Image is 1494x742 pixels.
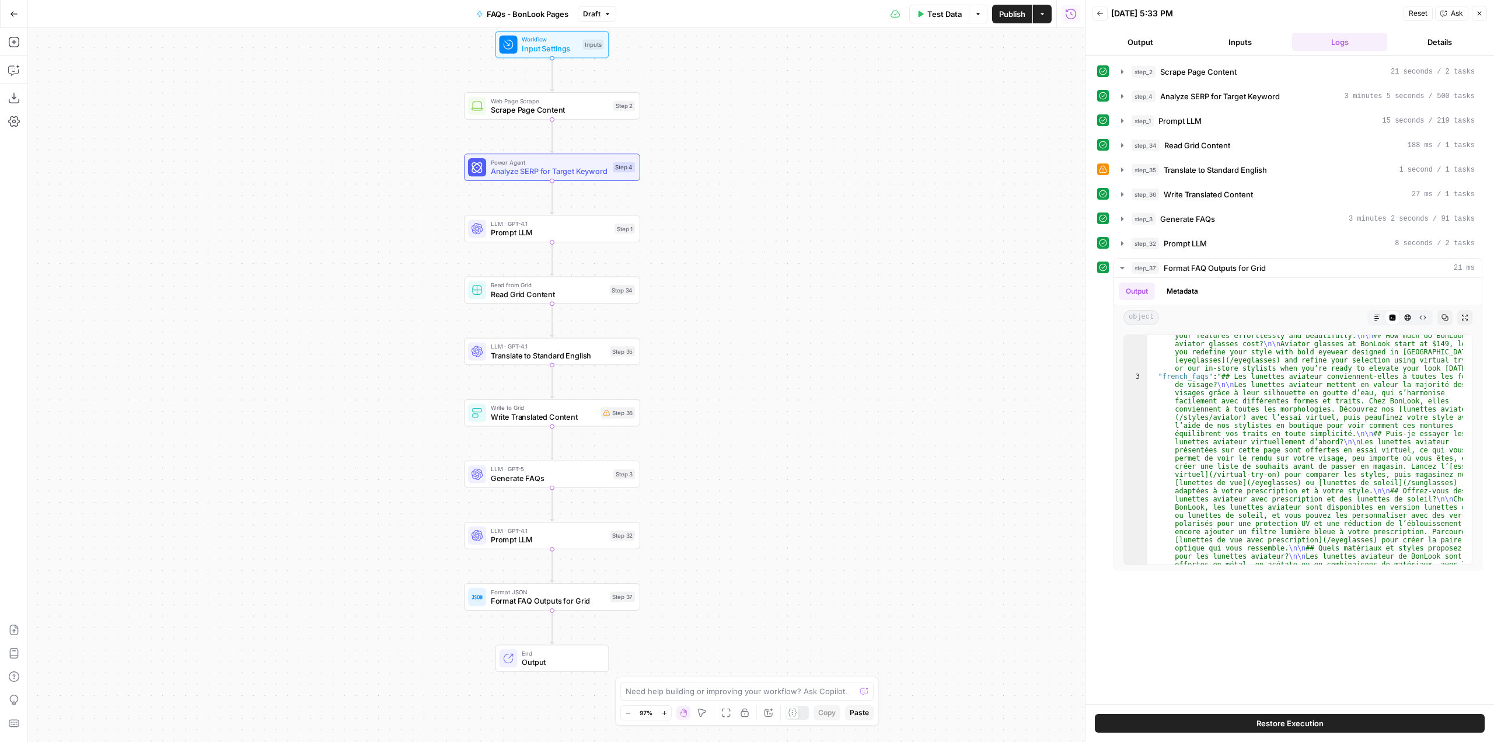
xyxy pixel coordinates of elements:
[1114,161,1482,179] button: 1 second / 1 tasks
[1345,91,1475,102] span: 3 minutes 5 seconds / 500 tasks
[522,649,599,658] span: End
[522,35,578,44] span: Workflow
[487,8,568,20] span: FAQs - BonLook Pages
[1164,238,1207,249] span: Prompt LLM
[550,427,554,459] g: Edge from step_36 to step_3
[1132,90,1156,102] span: step_4
[1114,136,1482,155] button: 188 ms / 1 tasks
[1114,112,1482,130] button: 15 seconds / 219 tasks
[550,181,554,214] g: Edge from step_4 to step_1
[613,162,635,173] div: Step 4
[1408,140,1475,151] span: 188 ms / 1 tasks
[583,40,604,50] div: Inputs
[1158,115,1202,127] span: Prompt LLM
[909,5,969,23] button: Test Data
[640,708,652,717] span: 97%
[1409,8,1427,19] span: Reset
[550,365,554,398] g: Edge from step_35 to step_36
[1404,6,1433,21] button: Reset
[491,595,606,607] span: Format FAQ Outputs for Grid
[1395,238,1475,249] span: 8 seconds / 2 tasks
[1132,189,1159,200] span: step_36
[613,101,635,112] div: Step 2
[491,280,605,290] span: Read from Grid
[1399,165,1475,175] span: 1 second / 1 tasks
[1132,238,1159,249] span: step_32
[1119,283,1155,300] button: Output
[1435,6,1468,21] button: Ask
[491,96,609,106] span: Web Page Scrape
[491,288,605,299] span: Read Grid Content
[1114,87,1482,106] button: 3 minutes 5 seconds / 500 tasks
[491,219,610,228] span: LLM · GPT-4.1
[491,158,609,167] span: Power Agent
[1164,140,1230,151] span: Read Grid Content
[1164,189,1253,200] span: Write Translated Content
[1092,33,1188,51] button: Output
[1132,66,1156,78] span: step_2
[464,583,640,611] div: Format JSONFormat FAQ Outputs for GridStep 37
[1123,310,1159,325] span: object
[491,526,606,535] span: LLM · GPT-4.1
[491,166,609,177] span: Analyze SERP for Target Keyword
[491,342,606,351] span: LLM · GPT-4.1
[550,58,554,91] g: Edge from start to step_2
[1383,116,1475,126] span: 15 seconds / 219 tasks
[1132,164,1159,176] span: step_35
[845,705,874,720] button: Paste
[522,43,578,54] span: Input Settings
[999,8,1025,20] span: Publish
[464,461,640,488] div: LLM · GPT-5Generate FAQsStep 3
[814,705,840,720] button: Copy
[550,242,554,275] g: Edge from step_1 to step_34
[464,645,640,672] div: EndOutput
[1160,213,1215,225] span: Generate FAQs
[491,587,606,597] span: Format JSON
[491,472,609,483] span: Generate FAQs
[927,8,962,20] span: Test Data
[818,708,836,718] span: Copy
[1349,214,1475,224] span: 3 minutes 2 seconds / 91 tasks
[550,120,554,152] g: Edge from step_2 to step_4
[1114,234,1482,253] button: 8 seconds / 2 tasks
[610,346,635,357] div: Step 35
[601,407,635,418] div: Step 36
[491,403,596,413] span: Write to Grid
[1451,8,1463,19] span: Ask
[613,469,635,480] div: Step 3
[1114,62,1482,81] button: 21 seconds / 2 tasks
[850,708,869,718] span: Paste
[1114,259,1482,277] button: 21 ms
[464,276,640,304] div: Read from GridRead Grid ContentStep 34
[1114,185,1482,204] button: 27 ms / 1 tasks
[1192,33,1287,51] button: Inputs
[610,531,635,541] div: Step 32
[464,338,640,365] div: LLM · GPT-4.1Translate to Standard EnglishStep 35
[464,215,640,242] div: LLM · GPT-4.1Prompt LLMStep 1
[550,611,554,643] g: Edge from step_37 to end
[464,399,640,427] div: Write to GridWrite Translated ContentStep 36
[1392,33,1487,51] button: Details
[464,31,640,58] div: WorkflowInput SettingsInputs
[1114,278,1482,570] div: 21 ms
[464,154,640,181] div: Power AgentAnalyze SERP for Target KeywordStep 4
[1292,33,1387,51] button: Logs
[1160,66,1237,78] span: Scrape Page Content
[1114,210,1482,228] button: 3 minutes 2 seconds / 91 tasks
[1160,283,1205,300] button: Metadata
[1132,262,1159,274] span: step_37
[992,5,1032,23] button: Publish
[609,285,635,295] div: Step 34
[1132,140,1160,151] span: step_34
[1256,717,1324,729] span: Restore Execution
[491,227,610,238] span: Prompt LLM
[1412,189,1475,200] span: 27 ms / 1 tasks
[550,304,554,336] g: Edge from step_34 to step_35
[491,411,596,422] span: Write Translated Content
[1095,714,1485,733] button: Restore Execution
[491,465,609,474] span: LLM · GPT-5
[583,9,601,19] span: Draft
[1132,213,1156,225] span: step_3
[491,104,609,115] span: Scrape Page Content
[1132,115,1154,127] span: step_1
